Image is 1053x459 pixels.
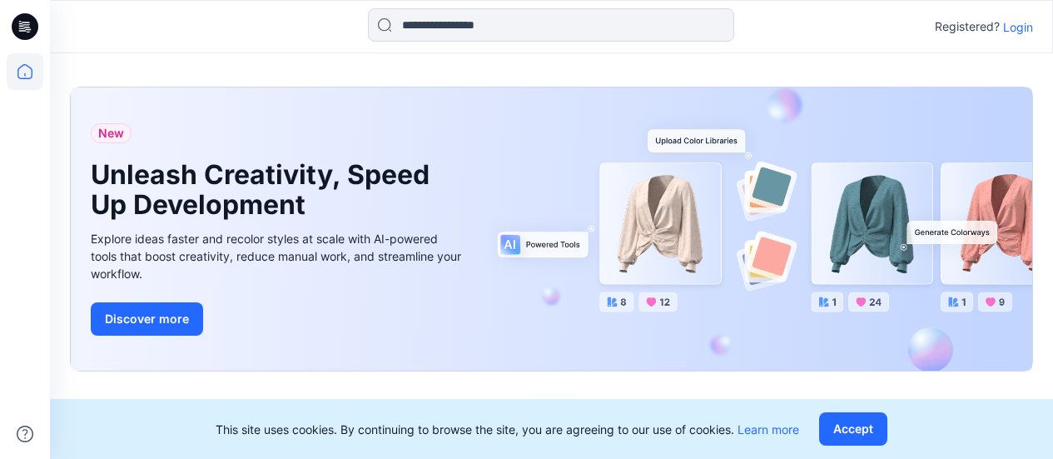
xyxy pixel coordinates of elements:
[91,230,465,282] div: Explore ideas faster and recolor styles at scale with AI-powered tools that boost creativity, red...
[216,421,799,438] p: This site uses cookies. By continuing to browse the site, you are agreeing to our use of cookies.
[91,302,465,336] a: Discover more
[91,160,440,220] h1: Unleash Creativity, Speed Up Development
[819,412,887,446] button: Accept
[1003,18,1033,36] p: Login
[98,123,124,143] span: New
[738,422,799,437] a: Learn more
[935,17,1000,37] p: Registered?
[91,302,203,336] button: Discover more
